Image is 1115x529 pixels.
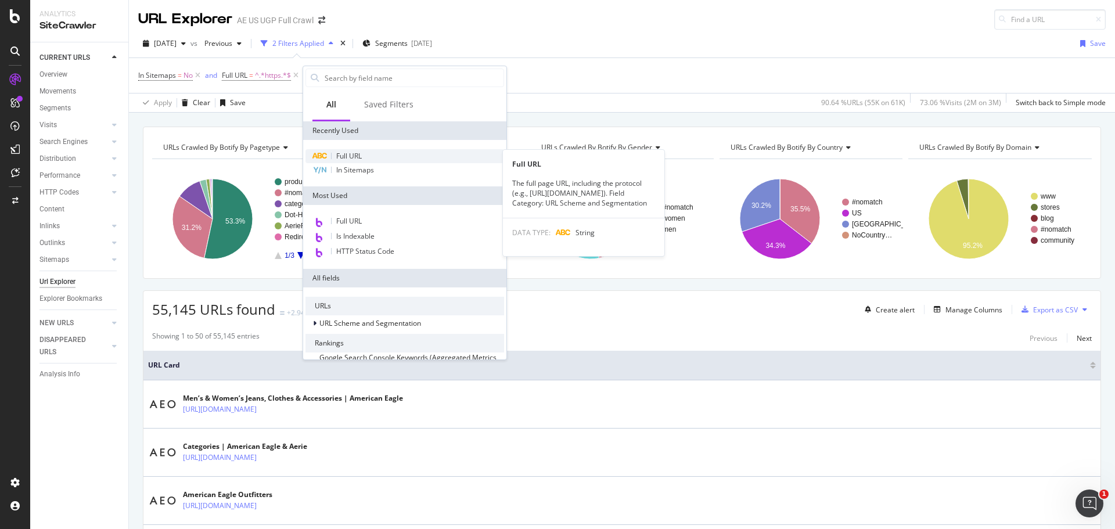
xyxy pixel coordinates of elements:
button: Manage Columns [929,303,1002,316]
text: Dot-HTML-… [285,211,326,219]
div: Inlinks [39,220,60,232]
span: 2025 Sep. 5th [154,38,177,48]
a: Overview [39,69,120,81]
span: URL Scheme and Segmentation [319,318,421,328]
div: A chart. [530,168,714,269]
div: Saved Filters [364,99,413,110]
text: Redirected… [285,233,325,241]
span: In Sitemaps [336,165,374,175]
button: 2 Filters Applied [256,34,338,53]
text: women [662,214,685,222]
a: [URL][DOMAIN_NAME] [183,404,257,415]
text: #nomatch [663,203,693,211]
span: Is Indexable [336,231,375,241]
button: Save [215,93,246,112]
svg: A chart. [908,168,1092,269]
button: Segments[DATE] [358,34,437,53]
button: Save [1076,34,1106,53]
span: In Sitemaps [138,70,176,80]
span: URL Card [148,360,1087,370]
a: Movements [39,85,120,98]
div: arrow-right-arrow-left [318,16,325,24]
div: Url Explorer [39,276,75,288]
div: Switch back to Simple mode [1016,98,1106,107]
div: The full page URL, including the protocol (e.g., [URL][DOMAIN_NAME]). Field Category: URL Scheme ... [503,178,664,208]
input: Find a URL [994,9,1106,30]
text: 34.3% [765,242,785,250]
h4: URLs Crawled By Botify By gender [539,138,703,157]
div: Content [39,203,64,215]
text: #nomatch [1041,225,1071,233]
div: URLs [305,297,504,315]
a: CURRENT URLS [39,52,109,64]
div: Men’s & Women’s Jeans, Clothes & Accessories | American Eagle [183,393,403,404]
div: NEW URLS [39,317,74,329]
div: CURRENT URLS [39,52,90,64]
span: DATA TYPE: [512,228,551,237]
span: Full URL [222,70,247,80]
text: men [663,225,676,233]
div: Apply [154,98,172,107]
div: URL Explorer [138,9,232,29]
div: Create alert [876,305,915,315]
span: No [184,67,193,84]
span: URLs Crawled By Botify By gender [541,142,652,152]
text: 31.2% [182,224,202,232]
button: Previous [1030,331,1058,345]
text: NoCountry… [852,231,892,239]
text: blog [1041,214,1054,222]
h4: URLs Crawled By Botify By pagetype [161,138,325,157]
div: Full URL [503,159,664,169]
a: [URL][DOMAIN_NAME] [183,500,257,512]
div: times [338,38,348,49]
span: URLs Crawled By Botify By domain [919,142,1031,152]
button: Switch back to Simple mode [1011,93,1106,112]
img: main image [148,390,177,419]
div: Previous [1030,333,1058,343]
text: www [1040,192,1056,200]
div: Rankings [305,334,504,352]
div: American Eagle Outfitters [183,490,307,500]
span: 55,145 URLs found [152,300,275,319]
div: SiteCrawler [39,19,119,33]
div: All fields [303,269,506,287]
a: Segments [39,102,120,114]
span: Google Search Console Keywords (Aggregated Metrics By URL) [319,352,497,372]
div: Categories | American Eagle & Aerie [183,441,307,452]
div: Movements [39,85,76,98]
a: Content [39,203,120,215]
img: Equal [280,311,285,315]
span: HTTP Status Code [336,246,394,256]
span: URLs Crawled By Botify By pagetype [163,142,280,152]
span: vs [190,38,200,48]
input: Search by field name [323,69,503,87]
text: stores [1041,203,1060,211]
span: Previous [200,38,232,48]
div: Outlinks [39,237,65,249]
text: product/* [285,178,312,186]
a: Performance [39,170,109,182]
button: Create alert [860,300,915,319]
text: 95.2% [963,242,983,250]
a: Search Engines [39,136,109,148]
a: HTTP Codes [39,186,109,199]
text: 1/3 [285,251,294,260]
a: Analysis Info [39,368,120,380]
span: ^.*https.*$ [255,67,291,84]
h4: URLs Crawled By Botify By domain [917,138,1081,157]
a: Sitemaps [39,254,109,266]
div: Manage Columns [945,305,1002,315]
div: DISAPPEARED URLS [39,334,98,358]
svg: A chart. [720,168,903,269]
text: #nomatch [852,198,883,206]
button: [DATE] [138,34,190,53]
h4: URLs Crawled By Botify By country [728,138,893,157]
button: Previous [200,34,246,53]
div: HTTP Codes [39,186,79,199]
iframe: Intercom live chat [1076,490,1103,517]
a: Inlinks [39,220,109,232]
div: Visits [39,119,57,131]
a: [URL][DOMAIN_NAME] [183,452,257,463]
div: Distribution [39,153,76,165]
